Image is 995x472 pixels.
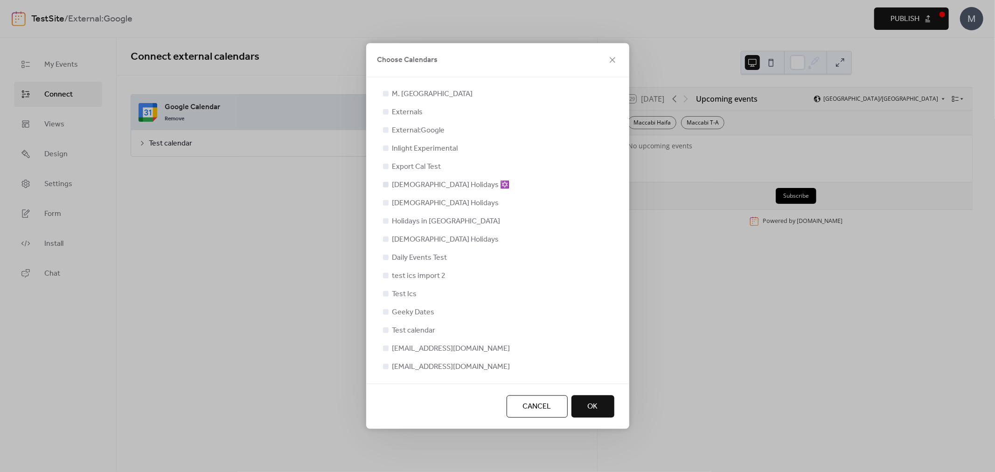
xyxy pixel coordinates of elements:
span: [EMAIL_ADDRESS][DOMAIN_NAME] [392,344,510,355]
span: [EMAIL_ADDRESS][DOMAIN_NAME] [392,362,510,373]
span: OK [588,402,598,413]
span: Test calendar [392,326,436,337]
span: Holidays in [GEOGRAPHIC_DATA] [392,216,501,228]
span: External:Google [392,125,445,137]
button: Cancel [507,396,568,418]
span: Test Ics [392,289,417,300]
span: [DEMOGRAPHIC_DATA] Holidays ✡️ [392,180,510,191]
span: Cancel [523,402,551,413]
span: Externals [392,107,423,118]
span: Choose Calendars [377,55,438,66]
span: Export Cal Test [392,162,441,173]
span: M. [GEOGRAPHIC_DATA] [392,89,473,100]
span: [DEMOGRAPHIC_DATA] Holidays [392,235,499,246]
span: test ics import 2 [392,271,446,282]
button: OK [571,396,614,418]
span: [DEMOGRAPHIC_DATA] Holidays [392,198,499,209]
span: Inlight Experimental [392,144,458,155]
span: Geeky Dates [392,307,435,319]
span: Daily Events Test [392,253,447,264]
